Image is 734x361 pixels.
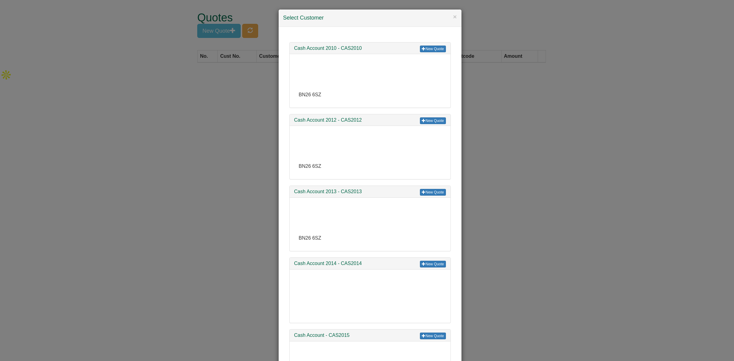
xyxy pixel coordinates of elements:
[294,117,446,123] h3: Cash Account 2012 - CAS2012
[420,261,446,267] a: New Quote
[420,46,446,52] a: New Quote
[294,46,446,51] h3: Cash Account 2010 - CAS2010
[299,92,321,97] span: BN26 6SZ
[283,14,457,22] h4: Select Customer
[294,261,446,266] h3: Cash Account 2014 - CAS2014
[420,333,446,339] a: New Quote
[420,117,446,124] a: New Quote
[294,333,446,338] h3: Cash Account - CAS2015
[299,235,321,241] span: BN26 6SZ
[299,164,321,169] span: BN26 6SZ
[294,189,446,194] h3: Cash Account 2013 - CAS2013
[420,189,446,196] a: New Quote
[453,13,457,20] button: ×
